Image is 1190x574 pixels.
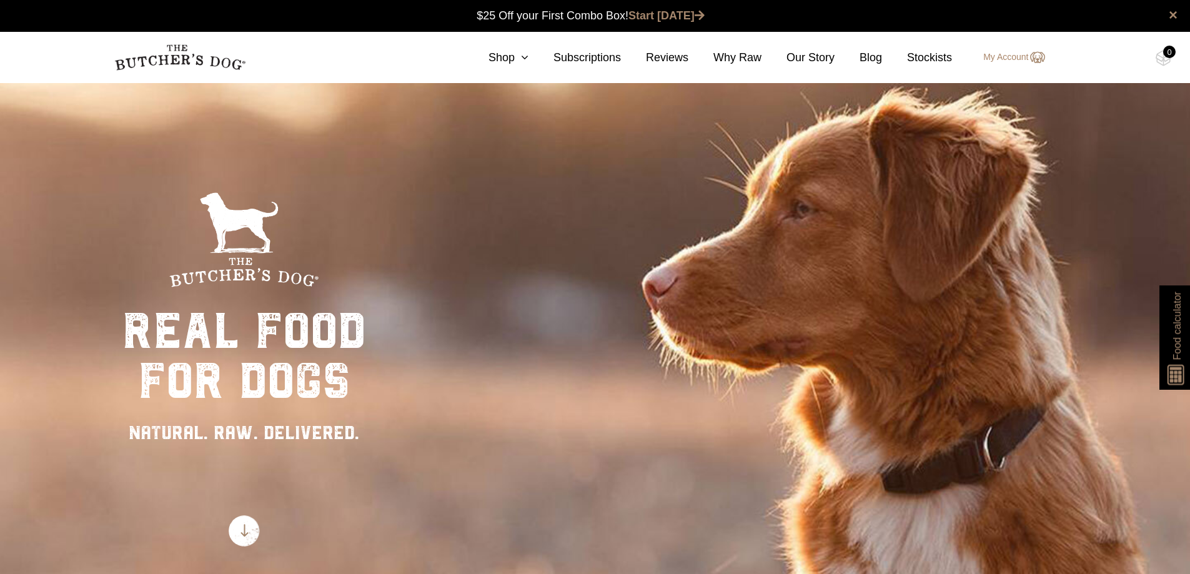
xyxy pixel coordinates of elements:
[528,49,621,66] a: Subscriptions
[464,49,528,66] a: Shop
[835,49,882,66] a: Blog
[971,50,1044,65] a: My Account
[122,306,366,406] div: real food for dogs
[1169,7,1178,22] a: close
[1169,292,1184,360] span: Food calculator
[688,49,761,66] a: Why Raw
[628,9,705,22] a: Start [DATE]
[621,49,688,66] a: Reviews
[882,49,952,66] a: Stockists
[761,49,835,66] a: Our Story
[1163,46,1176,58] div: 0
[1156,50,1171,66] img: TBD_Cart-Empty.png
[122,418,366,447] div: NATURAL. RAW. DELIVERED.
